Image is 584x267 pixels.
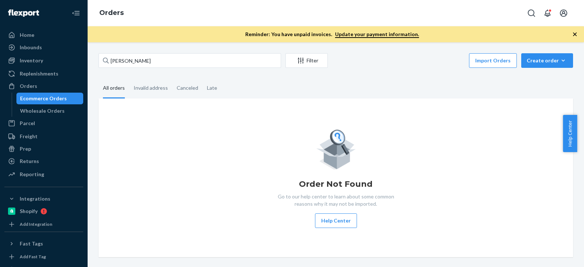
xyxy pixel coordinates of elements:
div: Returns [20,158,39,165]
button: Close Navigation [69,6,83,20]
div: Canceled [177,78,198,97]
div: Invalid address [134,78,168,97]
button: Integrations [4,193,83,205]
div: Home [20,31,34,39]
div: Orders [20,82,37,90]
div: Integrations [20,195,50,202]
div: Late [207,78,217,97]
p: Go to our help center to learn about some common reasons why it may not be imported. [272,193,400,208]
a: Add Integration [4,220,83,229]
a: Freight [4,131,83,142]
a: Home [4,29,83,41]
button: Open account menu [556,6,571,20]
a: Orders [99,9,124,17]
div: Inbounds [20,44,42,51]
div: Create order [527,57,568,64]
a: Prep [4,143,83,155]
button: Filter [285,53,328,68]
button: Fast Tags [4,238,83,249]
button: Open notifications [540,6,555,20]
div: Prep [20,145,31,152]
a: Inventory [4,55,83,66]
div: Replenishments [20,70,58,77]
div: Add Fast Tag [20,254,46,260]
div: Filter [286,57,327,64]
div: Fast Tags [20,240,43,247]
h1: Order Not Found [299,178,373,190]
button: Create order [521,53,573,68]
img: Empty list [316,128,356,170]
button: Help Center [563,115,577,152]
button: Help Center [315,213,357,228]
div: Reporting [20,171,44,178]
a: Reporting [4,169,83,180]
div: Wholesale Orders [20,107,65,115]
a: Orders [4,80,83,92]
a: Parcel [4,117,83,129]
a: Wholesale Orders [16,105,84,117]
button: Open Search Box [524,6,539,20]
div: Shopify [20,208,38,215]
div: Freight [20,133,38,140]
a: Ecommerce Orders [16,93,84,104]
button: Import Orders [469,53,517,68]
a: Returns [4,155,83,167]
div: Inventory [20,57,43,64]
div: Ecommerce Orders [20,95,67,102]
input: Search orders [99,53,281,68]
p: Reminder: You have unpaid invoices. [245,31,419,38]
div: Add Integration [20,221,52,227]
div: All orders [103,78,125,98]
ol: breadcrumbs [93,3,130,24]
div: Parcel [20,120,35,127]
a: Inbounds [4,42,83,53]
a: Update your payment information. [335,31,419,38]
a: Shopify [4,205,83,217]
a: Replenishments [4,68,83,80]
a: Add Fast Tag [4,252,83,261]
img: Flexport logo [8,9,39,17]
